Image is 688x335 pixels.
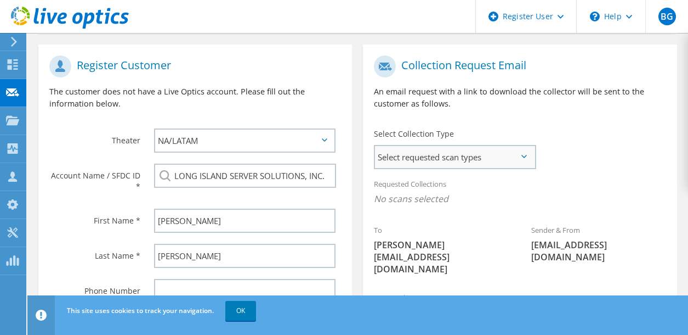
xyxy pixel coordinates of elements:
[374,193,666,205] span: No scans selected
[225,301,256,321] a: OK
[374,86,666,110] p: An email request with a link to download the collector will be sent to the customer as follows.
[67,306,214,315] span: This site uses cookies to track your navigation.
[49,279,140,297] label: Phone Number
[49,244,140,261] label: Last Name *
[49,86,341,110] p: The customer does not have a Live Optics account. Please fill out the information below.
[374,129,454,139] label: Select Collection Type
[374,239,509,275] span: [PERSON_NAME][EMAIL_ADDRESS][DOMAIN_NAME]
[375,146,535,168] span: Select requested scan types
[658,8,676,25] span: BG
[531,239,666,263] span: [EMAIL_ADDRESS][DOMAIN_NAME]
[520,219,677,269] div: Sender & From
[49,55,336,77] h1: Register Customer
[49,129,140,146] label: Theater
[49,164,140,192] label: Account Name / SFDC ID *
[590,12,600,21] svg: \n
[363,219,520,281] div: To
[363,286,676,324] div: CC & Reply To
[363,172,676,213] div: Requested Collections
[374,55,660,77] h1: Collection Request Email
[49,209,140,226] label: First Name *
